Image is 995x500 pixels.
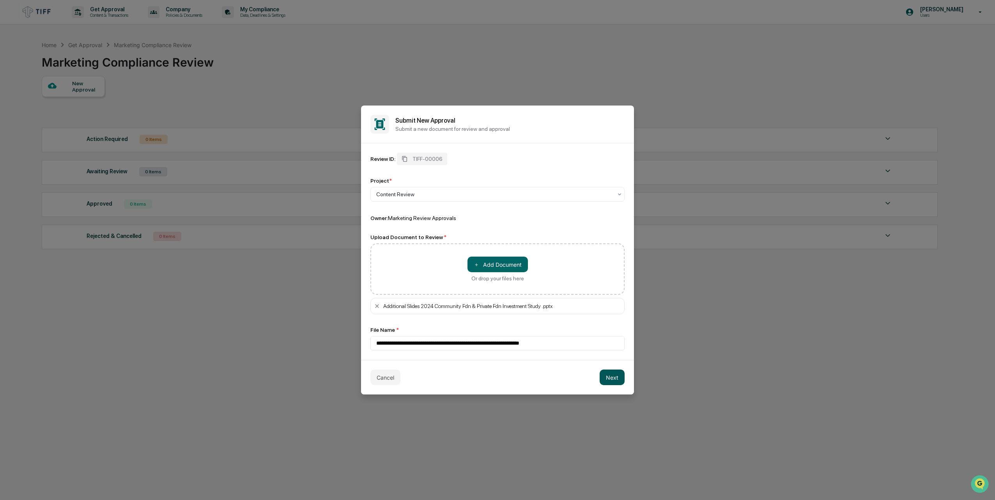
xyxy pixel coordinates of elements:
span: Pylon [78,132,94,138]
div: Project [370,178,392,184]
button: Cancel [370,370,400,385]
h2: Submit New Approval [395,117,625,124]
div: 🖐️ [8,99,14,105]
button: Start new chat [133,62,142,71]
div: Review ID: [370,156,395,162]
a: 🗄️Attestations [53,95,100,109]
div: Additional Slides 2024 Community Fdn & Private Fdn Investment Study .pptx [383,303,621,309]
p: How can we help? [8,16,142,29]
iframe: Open customer support [970,474,991,495]
a: Powered byPylon [55,132,94,138]
p: Submit a new document for review and approval [395,126,625,132]
span: Marketing Review Approvals [388,215,456,221]
div: Start new chat [27,60,128,67]
button: Next [600,370,625,385]
div: We're available if you need us! [27,67,99,74]
div: 🗄️ [57,99,63,105]
a: 🖐️Preclearance [5,95,53,109]
span: Owner: [370,215,388,221]
span: TIFF-00006 [413,156,443,162]
button: Or drop your files here [467,257,528,272]
img: 1746055101610-c473b297-6a78-478c-a979-82029cc54cd1 [8,60,22,74]
span: Data Lookup [16,113,49,121]
span: Attestations [64,98,97,106]
div: 🔎 [8,114,14,120]
span: Preclearance [16,98,50,106]
div: Or drop your files here [471,275,524,282]
span: ＋ [474,261,479,268]
div: File Name [370,327,625,333]
a: 🔎Data Lookup [5,110,52,124]
div: Upload Document to Review [370,234,625,240]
